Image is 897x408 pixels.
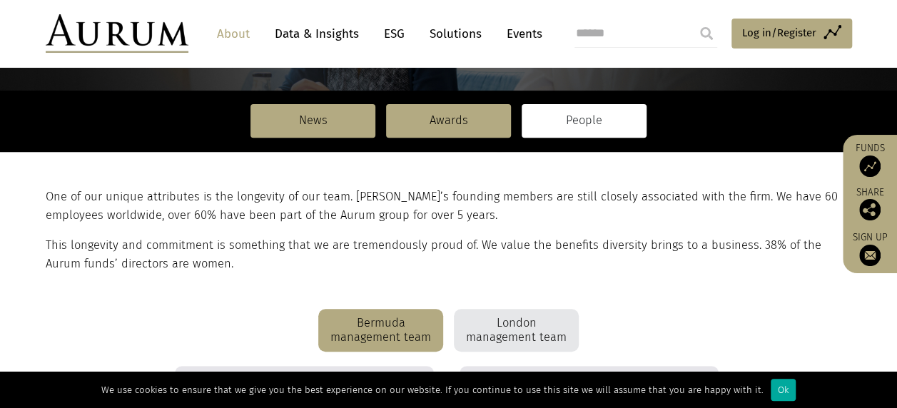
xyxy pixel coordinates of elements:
[731,19,852,49] a: Log in/Register
[46,14,188,53] img: Aurum
[46,236,848,274] p: This longevity and commitment is something that we are tremendously proud of. We value the benefi...
[850,231,890,266] a: Sign up
[522,104,647,137] a: People
[850,188,890,220] div: Share
[692,19,721,48] input: Submit
[386,104,511,137] a: Awards
[250,104,375,137] a: News
[850,142,890,177] a: Funds
[454,309,579,352] div: London management team
[210,21,257,47] a: About
[318,309,443,352] div: Bermuda management team
[46,188,848,225] p: One of our unique attributes is the longevity of our team. [PERSON_NAME]’s founding members are s...
[859,199,881,220] img: Share this post
[500,21,542,47] a: Events
[859,245,881,266] img: Sign up to our newsletter
[268,21,366,47] a: Data & Insights
[859,155,881,177] img: Access Funds
[771,379,796,401] div: Ok
[742,24,816,41] span: Log in/Register
[422,21,489,47] a: Solutions
[377,21,412,47] a: ESG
